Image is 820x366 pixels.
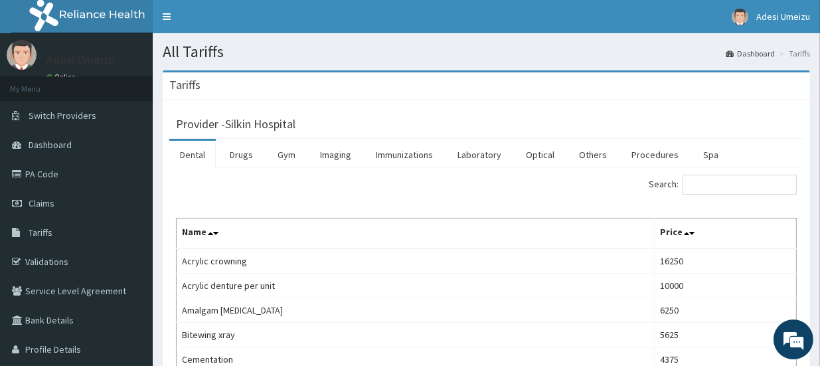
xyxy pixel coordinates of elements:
[655,219,797,249] th: Price
[177,298,655,323] td: Amalgam [MEDICAL_DATA]
[177,323,655,347] td: Bitewing xray
[267,141,306,169] a: Gym
[177,219,655,249] th: Name
[7,40,37,70] img: User Image
[655,298,797,323] td: 6250
[655,248,797,274] td: 16250
[447,141,512,169] a: Laboratory
[169,79,201,91] h3: Tariffs
[515,141,565,169] a: Optical
[732,9,748,25] img: User Image
[29,197,54,209] span: Claims
[163,43,810,60] h1: All Tariffs
[46,72,78,82] a: Online
[176,118,295,130] h3: Provider - Silkin Hospital
[29,227,52,238] span: Tariffs
[177,248,655,274] td: Acrylic crowning
[655,323,797,347] td: 5625
[309,141,362,169] a: Imaging
[649,175,797,195] label: Search:
[621,141,689,169] a: Procedures
[568,141,617,169] a: Others
[29,110,96,122] span: Switch Providers
[365,141,444,169] a: Immunizations
[177,274,655,298] td: Acrylic denture per unit
[655,274,797,298] td: 10000
[29,139,72,151] span: Dashboard
[683,175,797,195] input: Search:
[219,141,264,169] a: Drugs
[776,48,810,59] li: Tariffs
[169,141,216,169] a: Dental
[693,141,729,169] a: Spa
[726,48,775,59] a: Dashboard
[46,54,115,66] p: Adesi Umeizu
[756,11,810,23] span: Adesi Umeizu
